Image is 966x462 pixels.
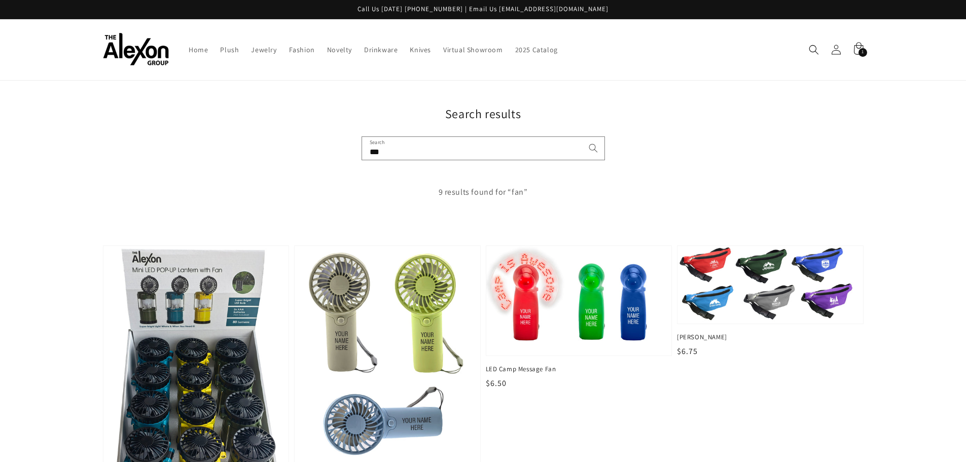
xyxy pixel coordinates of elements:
[321,39,358,60] a: Novelty
[677,333,864,342] span: [PERSON_NAME]
[103,33,169,66] img: The Alexon Group
[803,39,825,61] summary: Search
[245,39,282,60] a: Jewelry
[327,45,352,54] span: Novelty
[103,185,864,200] p: 9 results found for “fan”
[183,39,214,60] a: Home
[220,45,239,54] span: Plush
[677,346,698,357] span: $6.75
[251,45,276,54] span: Jewelry
[582,137,604,159] button: Search
[437,39,509,60] a: Virtual Showroom
[486,365,672,374] span: LED Camp Message Fan
[103,106,864,122] h1: Search results
[509,39,564,60] a: 2025 Catalog
[443,45,503,54] span: Virtual Showroom
[486,245,672,389] a: LED Camp Message Fan LED Camp Message Fan $6.50
[862,48,864,57] span: 1
[214,39,245,60] a: Plush
[410,45,431,54] span: Knives
[364,45,398,54] span: Drinkware
[486,246,672,356] img: LED Camp Message Fan
[486,378,507,388] span: $6.50
[289,45,315,54] span: Fashion
[677,246,863,324] img: Fanny Pack
[189,45,208,54] span: Home
[283,39,321,60] a: Fashion
[677,245,864,358] a: Fanny Pack [PERSON_NAME] $6.75
[358,39,404,60] a: Drinkware
[515,45,558,54] span: 2025 Catalog
[404,39,437,60] a: Knives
